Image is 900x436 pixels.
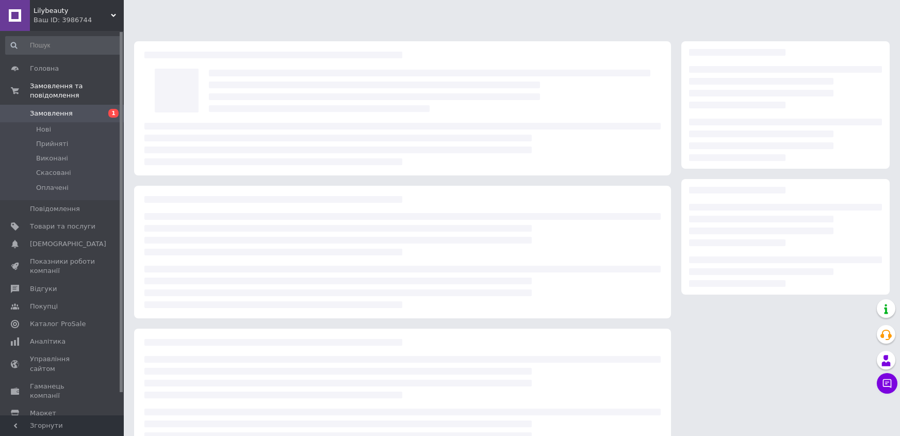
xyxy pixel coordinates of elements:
span: Скасовані [36,168,71,177]
span: [DEMOGRAPHIC_DATA] [30,239,106,249]
span: Повідомлення [30,204,80,214]
span: Аналітика [30,337,66,346]
span: Показники роботи компанії [30,257,95,276]
span: Головна [30,64,59,73]
span: Нові [36,125,51,134]
input: Пошук [5,36,121,55]
span: Оплачені [36,183,69,192]
span: Каталог ProSale [30,319,86,329]
span: Товари та послуги [30,222,95,231]
span: Покупці [30,302,58,311]
span: Замовлення та повідомлення [30,82,124,100]
span: Маркет [30,409,56,418]
span: Гаманець компанії [30,382,95,400]
span: Прийняті [36,139,68,149]
span: 1 [108,109,119,118]
span: Управління сайтом [30,354,95,373]
button: Чат з покупцем [877,373,897,394]
span: Відгуки [30,284,57,294]
span: Замовлення [30,109,73,118]
span: Виконані [36,154,68,163]
span: Lilybeauty [34,6,111,15]
div: Ваш ID: 3986744 [34,15,124,25]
